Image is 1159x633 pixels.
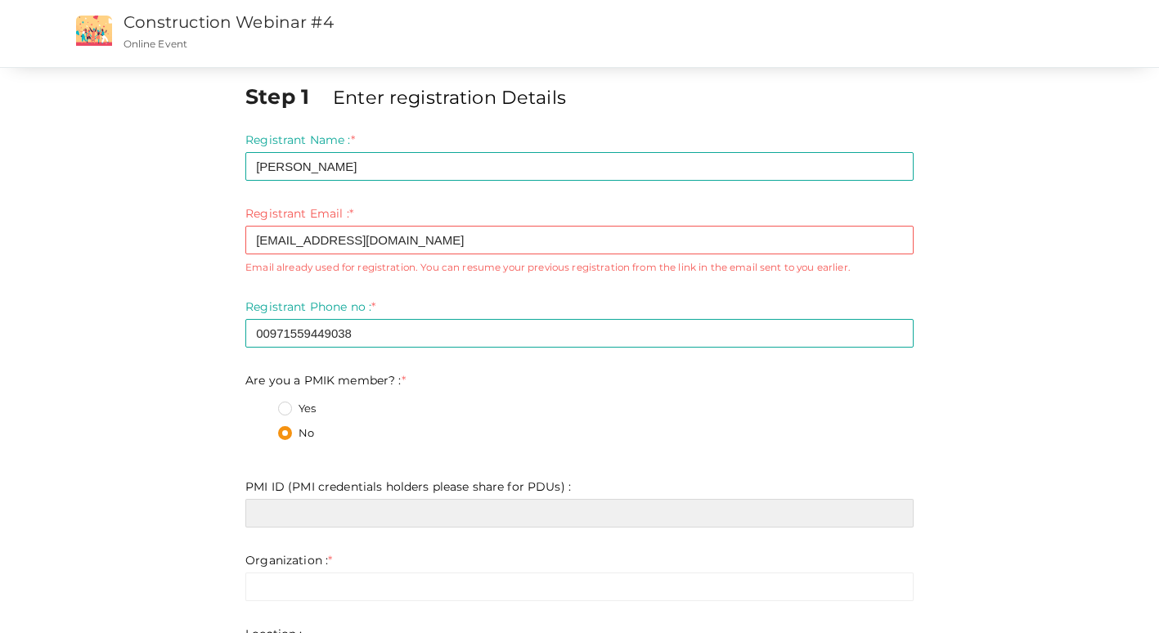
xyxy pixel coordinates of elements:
small: Email already used for registration. You can resume your previous registration from the link in t... [245,260,914,274]
label: Organization : [245,552,332,568]
p: Online Event [124,37,703,51]
input: Enter registrant phone no here. [245,319,914,348]
label: Registrant Name : [245,132,355,148]
label: Are you a PMIK member? : [245,372,406,388]
label: Step 1 [245,82,330,111]
img: event2.png [76,16,112,46]
input: Enter registrant email here. [245,226,914,254]
label: PMI ID (PMI credentials holders please share for PDUs) : [245,478,571,495]
label: No [278,425,314,442]
label: Registrant Email : [245,205,353,222]
label: Enter registration Details [333,84,566,110]
label: Yes [278,401,316,417]
input: Enter registrant name here. [245,152,914,181]
label: Registrant Phone no : [245,299,375,315]
a: Construction Webinar #4 [124,12,334,32]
